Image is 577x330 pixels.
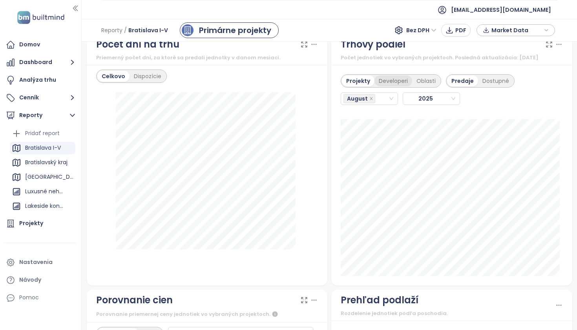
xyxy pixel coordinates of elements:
[478,75,513,86] div: Dostupné
[10,156,75,169] div: Bratislavský kraj
[130,71,166,82] div: Dispozície
[96,37,179,52] div: Počet dní na trhu
[412,75,440,86] div: Oblasti
[341,293,418,308] div: Prehľad podlaží
[97,71,130,82] div: Celkovo
[101,23,122,37] span: Reporty
[25,143,61,153] div: Bratislava I-V
[347,94,368,103] span: August
[451,0,551,19] span: [EMAIL_ADDRESS][DOMAIN_NAME]
[341,54,563,62] div: Počet jednotiek vo vybraných projektoch. Posledná aktualizácia: [DATE]
[405,93,453,104] span: 2025
[4,272,77,288] a: Návody
[10,200,75,213] div: Lakeside konkurencia
[455,26,466,35] span: PDF
[10,142,75,154] div: Bratislava I-V
[15,9,67,26] img: logo
[10,185,75,198] div: Luxusné nehnuteľnosti
[4,55,77,70] button: Dashboard
[96,293,173,308] div: Porovnanie cien
[19,218,43,228] div: Projekty
[25,158,68,167] div: Bratislavský kraj
[19,257,53,267] div: Nastavenia
[4,255,77,270] a: Nastavenia
[374,75,412,86] div: Developeri
[4,216,77,231] a: Projekty
[96,54,318,62] div: Priemerný počet dní, za ktoré sa predali jednotky v danom mesiaci.
[341,310,555,317] div: Rozdelenie jednotiek podľa poschodia.
[4,290,77,306] div: Pomoc
[10,171,75,183] div: [GEOGRAPHIC_DATA]
[447,75,478,86] div: Predaje
[96,310,318,319] div: Porovnanie priemernej ceny jednotiek vo vybraných projektoch.
[128,23,168,37] span: Bratislava I-V
[481,24,551,36] div: button
[124,23,127,37] span: /
[343,94,375,103] span: August
[406,24,436,36] span: Bez DPH
[491,24,542,36] span: Market Data
[4,37,77,53] a: Domov
[4,72,77,88] a: Analýza trhu
[369,97,373,101] span: close
[441,24,471,37] button: PDF
[19,75,56,85] div: Analýza trhu
[25,201,66,211] div: Lakeside konkurencia
[180,22,279,38] a: primary
[4,108,77,123] button: Reporty
[10,127,75,140] div: Pridať report
[19,293,39,302] div: Pomoc
[199,24,271,36] div: Primárne projekty
[25,187,66,196] div: Luxusné nehnuteľnosti
[342,75,374,86] div: Projekty
[19,275,41,285] div: Návody
[25,172,73,182] div: [GEOGRAPHIC_DATA]
[4,90,77,106] button: Cenník
[19,40,40,49] div: Domov
[25,128,60,138] div: Pridať report
[341,37,405,52] div: Trhový podiel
